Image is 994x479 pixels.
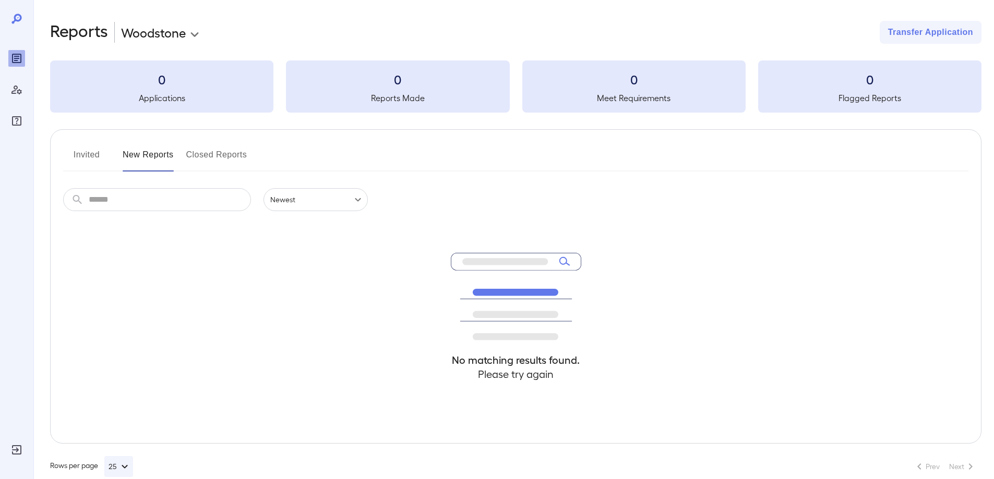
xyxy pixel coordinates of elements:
[758,71,981,88] h3: 0
[451,367,581,381] h4: Please try again
[8,441,25,458] div: Log Out
[50,92,273,104] h5: Applications
[50,456,133,477] div: Rows per page
[63,146,110,171] button: Invited
[8,81,25,98] div: Manage Users
[8,113,25,129] div: FAQ
[522,71,746,88] h3: 0
[50,71,273,88] h3: 0
[451,353,581,367] h4: No matching results found.
[104,456,133,477] button: 25
[286,92,509,104] h5: Reports Made
[286,71,509,88] h3: 0
[121,24,186,41] p: Woodstone
[50,60,981,113] summary: 0Applications0Reports Made0Meet Requirements0Flagged Reports
[758,92,981,104] h5: Flagged Reports
[50,21,108,44] h2: Reports
[908,458,981,475] nav: pagination navigation
[8,50,25,67] div: Reports
[186,146,247,171] button: Closed Reports
[264,188,368,211] div: Newest
[522,92,746,104] h5: Meet Requirements
[880,21,981,44] button: Transfer Application
[123,146,174,171] button: New Reports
